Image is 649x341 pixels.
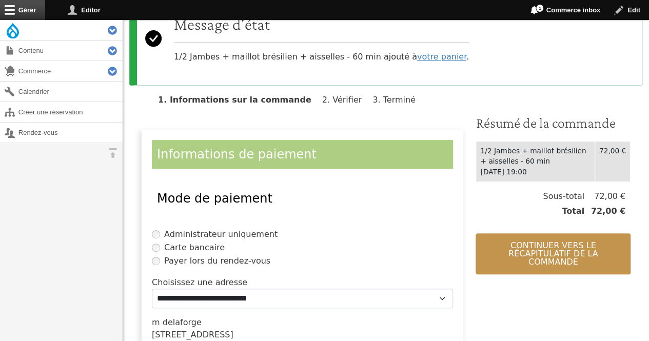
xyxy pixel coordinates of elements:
[164,228,278,240] label: Administrateur uniquement
[157,147,317,162] span: Informations de paiement
[584,190,625,203] span: 72,00 €
[163,317,202,327] span: delaforge
[103,143,123,163] button: Orientation horizontale
[152,276,247,289] label: Choisissez une adresse
[417,52,466,62] a: votre panier
[562,205,584,217] span: Total
[476,114,631,132] h3: Résumé de la commande
[595,141,630,182] td: 72,00 €
[158,95,320,105] li: Informations sur la commande
[174,14,469,34] h2: Message d'état
[480,146,590,167] div: 1/2 Jambes + maillot brésilien + aisselles - 60 min
[322,95,370,105] li: Vérifier
[152,330,233,339] span: [STREET_ADDRESS]
[584,205,625,217] span: 72,00 €
[164,242,225,254] label: Carte bancaire
[536,4,544,12] span: 1
[476,233,631,274] button: Continuer vers le récapitulatif de la commande
[372,95,424,105] li: Terminé
[157,191,272,206] span: Mode de paiement
[152,317,160,327] span: m
[174,14,469,63] div: 1/2 Jambes + maillot brésilien + aisselles - 60 min ajouté à .
[480,168,526,176] time: [DATE] 19:00
[164,255,270,267] label: Payer lors du rendez-vous
[543,190,584,203] span: Sous-total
